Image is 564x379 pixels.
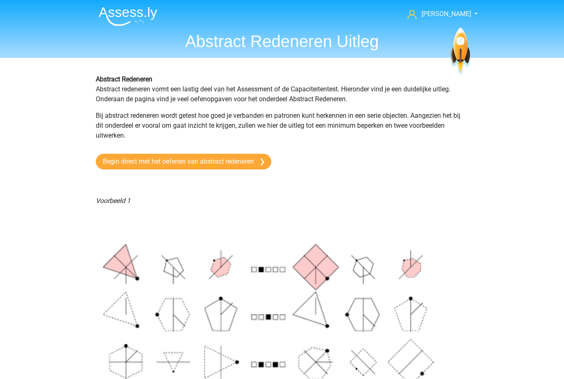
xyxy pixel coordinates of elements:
i: Voorbeeld 1 [96,197,130,205]
h1: Abstract Redeneren Uitleg [92,31,472,51]
a: Begin direct met het oefenen van abstract redeneren [96,154,271,169]
img: arrow-right.e5bd35279c78.svg [261,158,264,166]
b: Abstract Redeneren [96,75,152,83]
p: Abstract redeneren vormt een lastig deel van het Assessment of de Capaciteitentest. Hieronder vin... [96,74,468,104]
img: spaceship.7d73109d6933.svg [449,28,472,76]
a: [PERSON_NAME] [404,9,472,19]
img: Assessly [99,7,157,26]
span: [PERSON_NAME] [422,10,471,18]
p: Bij abstract redeneren wordt getest hoe goed je verbanden en patronen kunt herkennen in een serie... [96,111,468,141]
